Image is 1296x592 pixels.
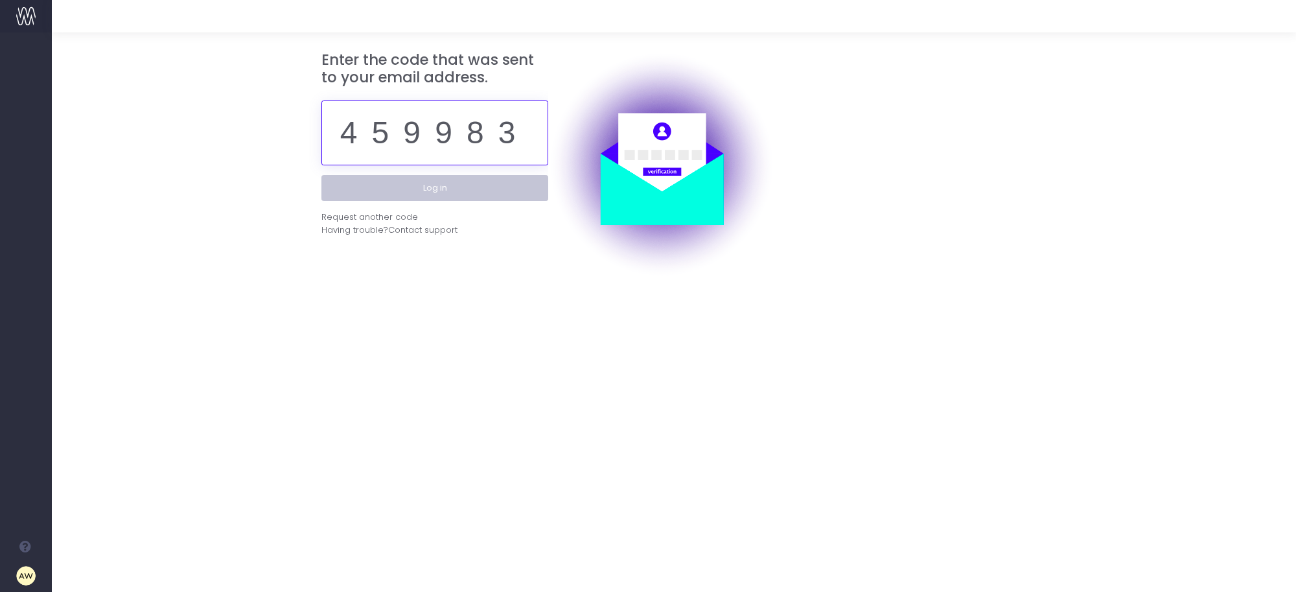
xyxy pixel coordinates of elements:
button: Log in [321,175,548,201]
h3: Enter the code that was sent to your email address. [321,51,548,87]
span: Contact support [388,224,457,237]
img: auth.png [548,51,775,278]
div: Request another code [321,211,418,224]
img: images/default_profile_image.png [16,566,36,586]
div: Having trouble? [321,224,548,237]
